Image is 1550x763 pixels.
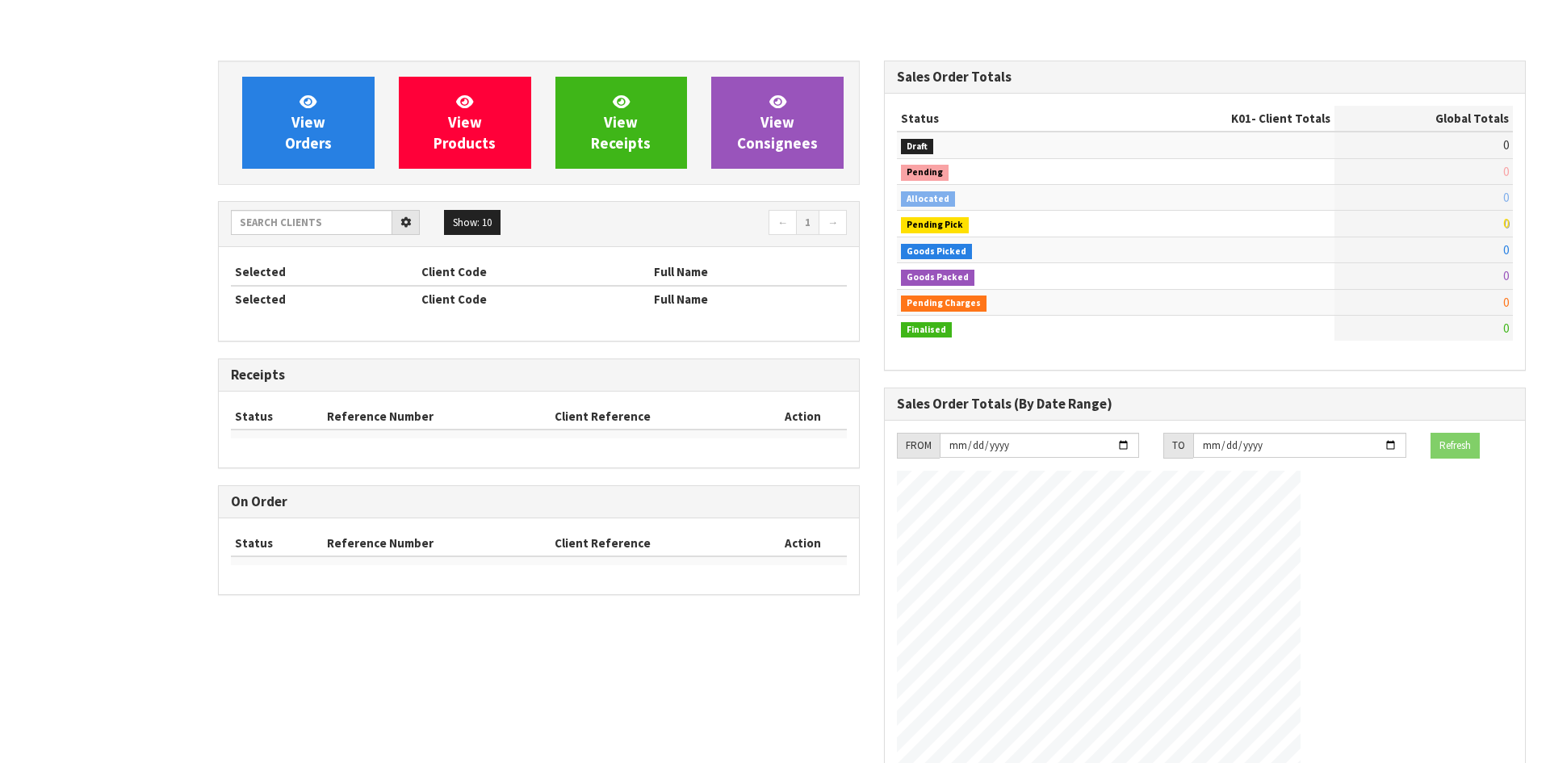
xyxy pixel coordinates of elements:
th: Client Reference [551,404,758,430]
a: → [819,210,847,236]
th: Reference Number [323,530,551,556]
span: 0 [1503,295,1509,310]
th: Status [897,106,1100,132]
th: Global Totals [1334,106,1513,132]
div: FROM [897,433,940,459]
th: Reference Number [323,404,551,430]
span: Draft [901,139,933,155]
span: Pending Charges [901,296,987,312]
th: - Client Totals [1100,106,1334,132]
button: Show: 10 [444,210,501,236]
th: Client Code [417,259,650,285]
th: Status [231,404,323,430]
span: K01 [1231,111,1251,126]
span: View Consignees [737,92,818,153]
span: 0 [1503,242,1509,258]
span: Allocated [901,191,955,208]
span: Goods Picked [901,244,972,260]
a: ViewConsignees [711,77,844,169]
th: Action [758,530,847,556]
span: View Orders [285,92,332,153]
span: View Receipts [591,92,651,153]
a: ← [769,210,797,236]
span: 0 [1503,137,1509,153]
nav: Page navigation [551,210,847,238]
div: TO [1163,433,1193,459]
span: Finalised [901,322,952,338]
a: 1 [796,210,819,236]
span: 0 [1503,268,1509,283]
input: Search clients [231,210,392,235]
a: ViewOrders [242,77,375,169]
span: 0 [1503,190,1509,205]
span: 0 [1503,164,1509,179]
a: ViewReceipts [555,77,688,169]
h3: Sales Order Totals [897,69,1513,85]
th: Selected [231,259,417,285]
button: Refresh [1431,433,1480,459]
a: ViewProducts [399,77,531,169]
th: Status [231,530,323,556]
span: View Products [434,92,496,153]
th: Selected [231,286,417,312]
h3: Receipts [231,367,847,383]
h3: Sales Order Totals (By Date Range) [897,396,1513,412]
h3: On Order [231,494,847,509]
th: Full Name [650,259,847,285]
span: 0 [1503,216,1509,231]
th: Client Code [417,286,650,312]
span: Pending Pick [901,217,969,233]
th: Action [758,404,847,430]
th: Full Name [650,286,847,312]
span: Goods Packed [901,270,974,286]
th: Client Reference [551,530,758,556]
span: Pending [901,165,949,181]
span: 0 [1503,321,1509,336]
